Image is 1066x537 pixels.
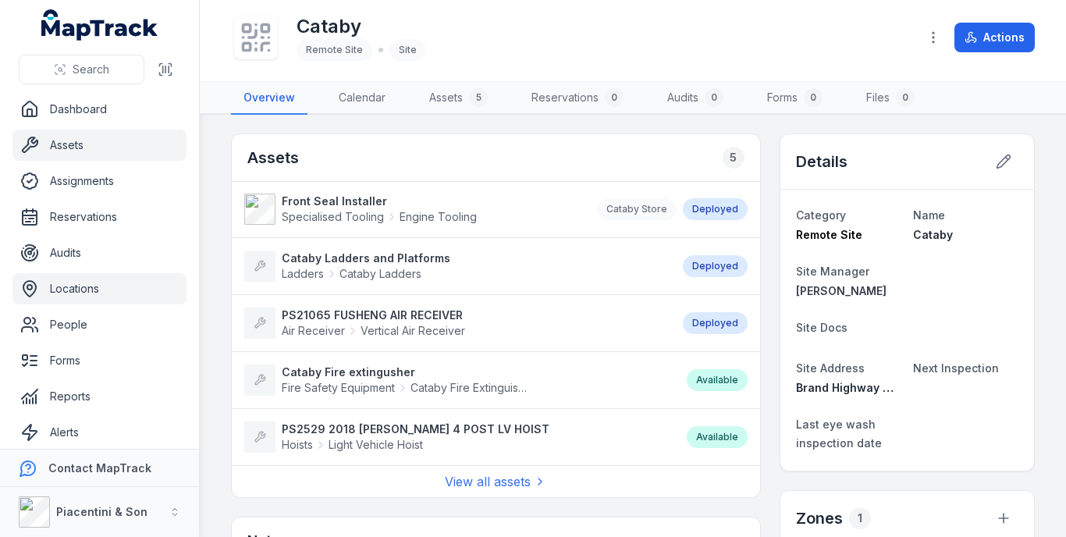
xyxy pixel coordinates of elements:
[361,323,465,339] span: Vertical Air Receiver
[796,507,843,529] h2: Zones
[244,194,581,225] a: Front Seal InstallerSpecialised ToolingEngine Tooling
[854,82,927,115] a: Files0
[445,472,546,491] a: View all assets
[282,266,324,282] span: Ladders
[796,151,847,172] h2: Details
[12,381,187,412] a: Reports
[655,82,736,115] a: Audits0
[326,82,398,115] a: Calendar
[755,82,835,115] a: Forms0
[12,94,187,125] a: Dashboard
[683,312,748,334] div: Deployed
[597,198,677,220] div: Cataby Store
[796,283,901,299] a: [PERSON_NAME]
[244,251,667,282] a: Cataby Ladders and PlatformsLaddersCataby Ladders
[796,265,869,278] span: Site Manager
[56,505,147,518] strong: Piacentini & Son
[12,417,187,448] a: Alerts
[12,237,187,268] a: Audits
[796,361,865,375] span: Site Address
[417,82,500,115] a: Assets5
[896,88,915,107] div: 0
[282,380,395,396] span: Fire Safety Equipment
[913,361,999,375] span: Next Inspection
[247,147,299,169] h2: Assets
[400,209,477,225] span: Engine Tooling
[605,88,624,107] div: 0
[683,198,748,220] div: Deployed
[231,82,307,115] a: Overview
[297,14,426,39] h1: Cataby
[339,266,421,282] span: Cataby Ladders
[12,165,187,197] a: Assignments
[12,345,187,376] a: Forms
[796,228,862,241] span: Remote Site
[282,421,549,437] strong: PS2529 2018 [PERSON_NAME] 4 POST LV HOIST
[12,273,187,304] a: Locations
[389,39,426,61] div: Site
[683,255,748,277] div: Deployed
[804,88,823,107] div: 0
[12,130,187,161] a: Assets
[954,23,1035,52] button: Actions
[282,194,477,209] strong: Front Seal Installer
[705,88,723,107] div: 0
[73,62,109,77] span: Search
[849,507,871,529] div: 1
[244,365,671,396] a: Cataby Fire extingusherFire Safety EquipmentCataby Fire Extinguisher
[469,88,488,107] div: 5
[913,228,953,241] span: Cataby
[19,55,144,84] button: Search
[796,418,882,450] span: Last eye wash inspection date
[282,323,345,339] span: Air Receiver
[306,44,363,55] span: Remote Site
[687,426,748,448] div: Available
[519,82,636,115] a: Reservations0
[913,208,945,222] span: Name
[244,421,671,453] a: PS2529 2018 [PERSON_NAME] 4 POST LV HOISTHoistsLight Vehicle Hoist
[12,201,187,233] a: Reservations
[48,461,151,475] strong: Contact MapTrack
[410,380,531,396] span: Cataby Fire Extinguisher
[282,365,531,380] strong: Cataby Fire extingusher
[796,321,847,334] span: Site Docs
[282,437,313,453] span: Hoists
[687,369,748,391] div: Available
[282,209,384,225] span: Specialised Tooling
[796,208,846,222] span: Category
[41,9,158,41] a: MapTrack
[329,437,423,453] span: Light Vehicle Hoist
[282,308,465,323] strong: PS21065 FUSHENG AIR RECEIVER
[244,308,667,339] a: PS21065 FUSHENG AIR RECEIVERAir ReceiverVertical Air Receiver
[12,309,187,340] a: People
[282,251,450,266] strong: Cataby Ladders and Platforms
[723,147,744,169] div: 5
